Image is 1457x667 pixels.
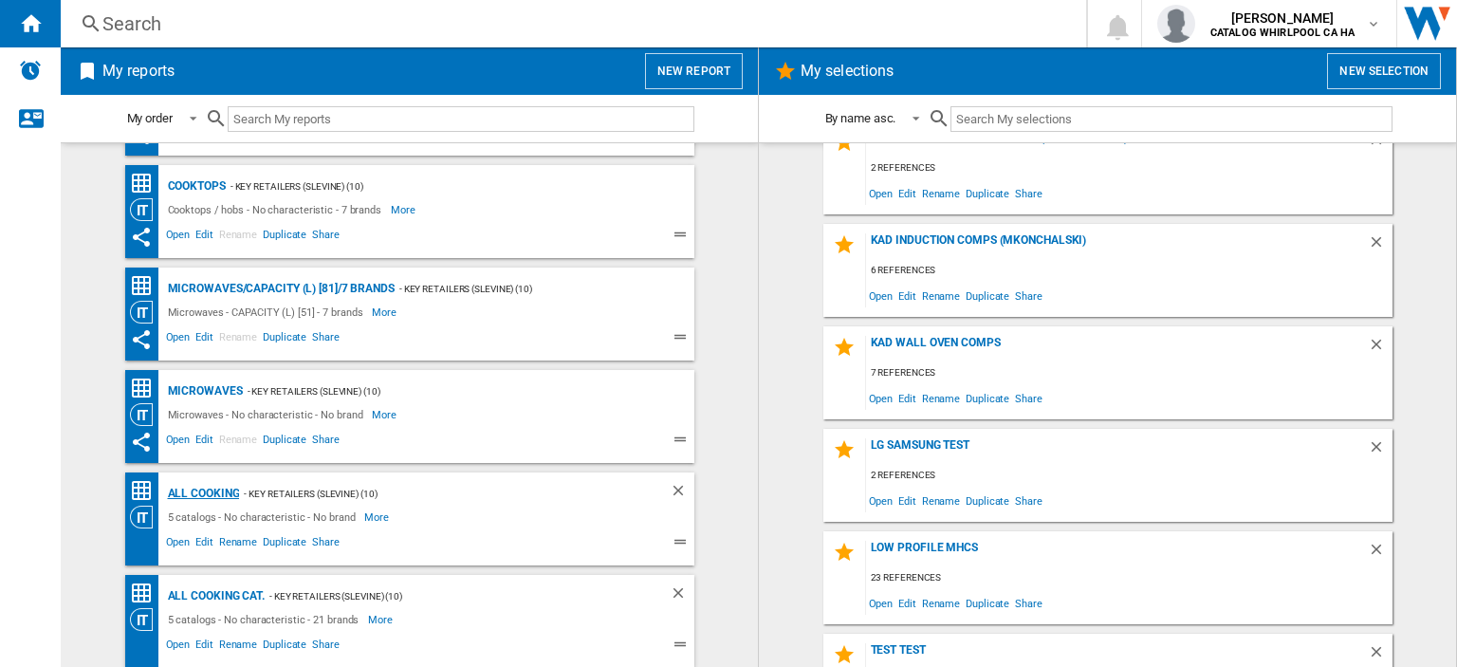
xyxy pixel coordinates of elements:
span: Share [309,431,342,454]
span: Rename [919,488,963,513]
span: Rename [216,226,260,249]
span: Open [163,328,194,351]
div: Microwaves - No characteristic - No brand [163,403,373,426]
span: Duplicate [963,283,1012,308]
div: - Key Retailers (slevine) (10) [395,277,656,301]
span: Open [866,590,896,616]
span: Edit [193,328,216,351]
div: Delete [1368,131,1392,157]
button: New report [645,53,743,89]
span: Open [866,385,896,411]
span: Share [1012,180,1045,206]
div: Price Matrix [130,479,163,503]
div: Microwaves/CAPACITY (L) [81]/7 brands [163,277,395,301]
span: Open [163,226,194,249]
ng-md-icon: This report has been shared with you [130,328,153,351]
div: Microwaves [163,380,243,403]
span: Duplicate [963,180,1012,206]
div: 23 references [866,566,1392,590]
span: Open [163,533,194,556]
input: Search My reports [228,106,694,132]
span: Edit [895,488,919,513]
span: Rename [216,636,260,658]
div: LG Samsung Test [866,438,1368,464]
div: KAD Induction Comps (mkonchalski) [866,233,1368,259]
span: Open [866,488,896,513]
div: 7 references [866,361,1392,385]
div: By name asc. [825,111,896,125]
div: Cooktops [163,175,226,198]
span: Duplicate [260,226,309,249]
span: Edit [193,431,216,454]
span: Edit [193,636,216,658]
span: Duplicate [260,431,309,454]
div: My order [127,111,173,125]
span: Rename [216,328,260,351]
span: Rename [919,385,963,411]
div: 5 catalogs - No characteristic - 21 brands [163,608,369,631]
span: Duplicate [963,488,1012,513]
div: Category View [130,403,163,426]
span: Edit [193,226,216,249]
input: Search My selections [950,106,1392,132]
span: Open [866,180,896,206]
span: Share [309,328,342,351]
span: Share [309,226,342,249]
span: More [372,301,399,324]
img: profile.jpg [1157,5,1195,43]
span: Share [309,636,342,658]
div: All Cooking [163,482,240,506]
div: Delete [670,482,694,506]
div: Delete [1368,336,1392,361]
h2: My reports [99,53,178,89]
span: Edit [895,283,919,308]
div: - Key Retailers (slevine) (10) [239,482,631,506]
div: KAD Electric Cooktop Comp (mkonchalski) [866,131,1368,157]
div: Category View [130,301,163,324]
span: Edit [895,385,919,411]
span: Share [1012,385,1045,411]
span: Share [1012,488,1045,513]
div: Category View [130,198,163,221]
div: Price Matrix [130,172,163,195]
div: 6 references [866,259,1392,283]
div: Low Profile MHCs [866,541,1368,566]
div: Price Matrix [130,274,163,298]
span: Share [1012,283,1045,308]
span: Edit [895,180,919,206]
div: 2 references [866,464,1392,488]
button: New selection [1327,53,1441,89]
div: Price Matrix [130,582,163,605]
span: Edit [895,590,919,616]
span: Share [1012,590,1045,616]
span: Rename [919,590,963,616]
div: 5 catalogs - No characteristic - No brand [163,506,365,528]
div: Delete [1368,233,1392,259]
div: - Key Retailers (slevine) (10) [243,380,656,403]
ng-md-icon: This report has been shared with you [130,226,153,249]
span: More [372,403,399,426]
ng-md-icon: This report has been shared with you [130,431,153,454]
div: All Cooking Cat. [163,584,265,608]
span: Share [309,533,342,556]
span: Duplicate [963,385,1012,411]
div: Microwaves - CAPACITY (L) [51] - 7 brands [163,301,373,324]
span: More [391,198,418,221]
span: Duplicate [963,590,1012,616]
div: 2 references [866,157,1392,180]
span: [PERSON_NAME] [1210,9,1355,28]
span: Rename [216,533,260,556]
div: Category View [130,608,163,631]
b: CATALOG WHIRLPOOL CA HA [1210,27,1355,39]
span: Duplicate [260,533,309,556]
div: - Key Retailers (slevine) (10) [265,584,632,608]
img: alerts-logo.svg [19,59,42,82]
div: Delete [1368,438,1392,464]
span: Open [163,431,194,454]
div: KAD Wall Oven Comps [866,336,1368,361]
span: Duplicate [260,636,309,658]
div: Price Matrix [130,377,163,400]
span: Rename [919,180,963,206]
span: More [364,506,392,528]
span: Open [163,636,194,658]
